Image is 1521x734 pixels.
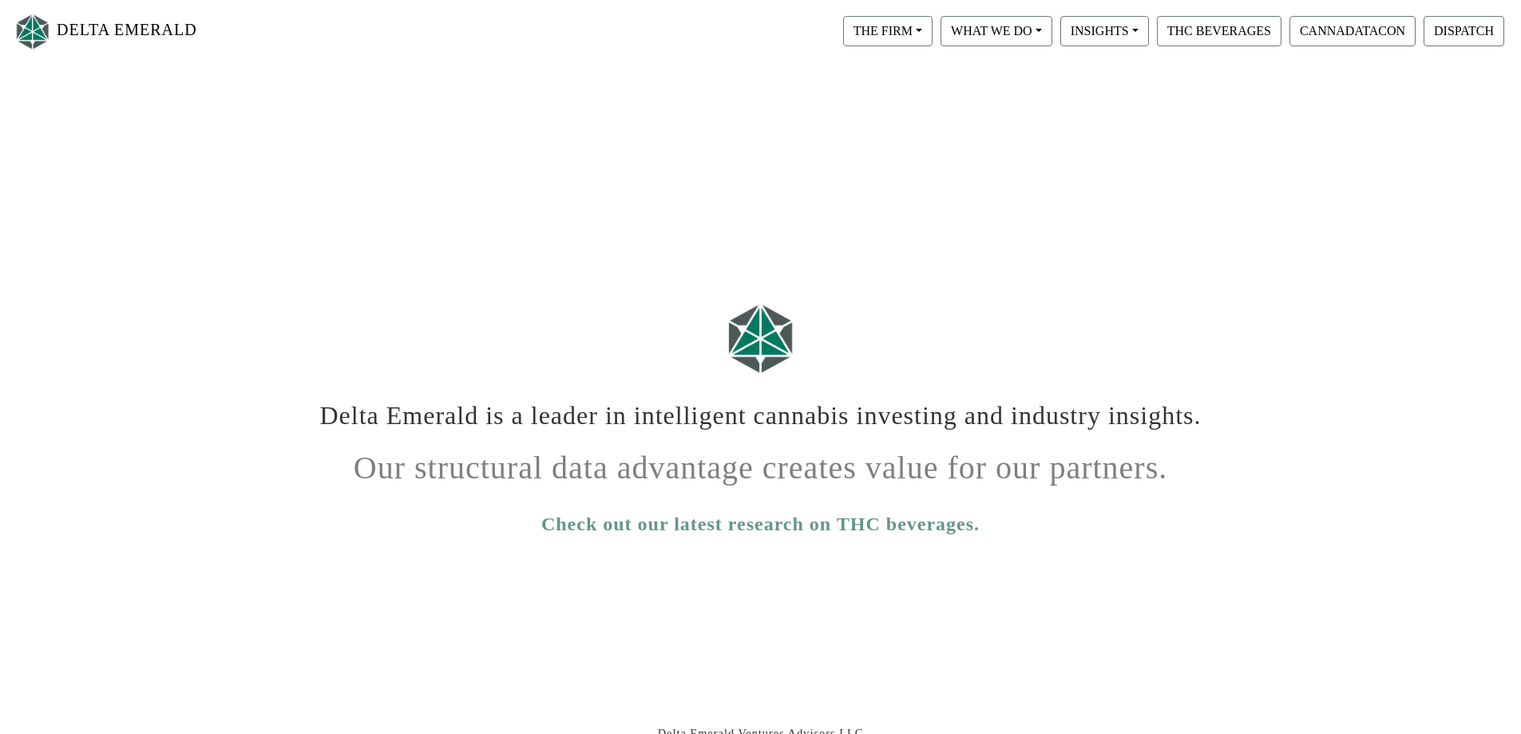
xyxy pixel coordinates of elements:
[318,388,1204,430] h1: Delta Emerald is a leader in intelligent cannabis investing and industry insights.
[941,16,1052,46] button: WHAT WE DO
[1157,16,1281,46] button: THC BEVERAGES
[1285,23,1420,37] a: CANNADATACON
[1424,16,1504,46] button: DISPATCH
[1153,23,1285,37] a: THC BEVERAGES
[13,6,197,57] a: DELTA EMERALD
[1060,16,1149,46] button: INSIGHTS
[541,510,980,538] a: Check out our latest research on THC beverages.
[1289,16,1416,46] button: CANNADATACON
[721,296,801,380] img: Logo
[843,16,933,46] button: THE FIRM
[318,437,1204,487] h1: Our structural data advantage creates value for our partners.
[1420,23,1508,37] a: DISPATCH
[13,10,53,53] img: Logo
